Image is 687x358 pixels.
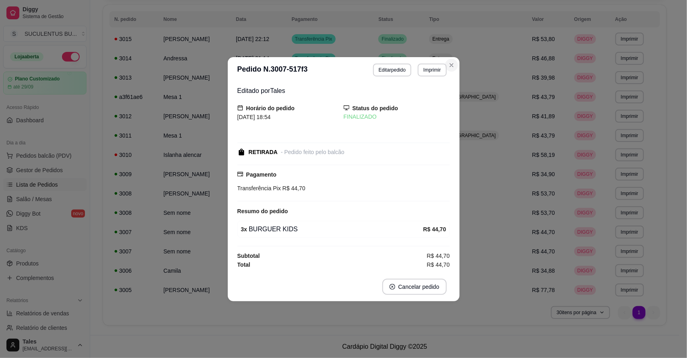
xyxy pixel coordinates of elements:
[445,59,458,72] button: Close
[237,208,288,214] strong: Resumo do pedido
[241,224,423,234] div: BURGUER KIDS
[418,64,446,76] button: Imprimir
[281,185,305,191] span: R$ 44,70
[249,148,278,156] div: RETIRADA
[373,64,411,76] button: Editarpedido
[427,251,450,260] span: R$ 44,70
[237,105,243,111] span: calendar
[237,87,285,94] span: Editado por Tales
[237,171,243,177] span: credit-card
[237,114,271,120] span: [DATE] 18:54
[237,64,308,76] h3: Pedido N. 3007-517f3
[237,185,281,191] span: Transferência Pix
[246,171,276,178] strong: Pagamento
[353,105,398,111] strong: Status do pedido
[281,148,345,156] div: - Pedido feito pelo balcão
[237,261,250,268] strong: Total
[344,113,450,121] div: FINALIZADO
[237,253,260,259] strong: Subtotal
[241,226,248,232] strong: 3 x
[344,105,349,111] span: desktop
[390,284,395,290] span: close-circle
[246,105,295,111] strong: Horário do pedido
[427,260,450,269] span: R$ 44,70
[382,279,447,295] button: close-circleCancelar pedido
[423,226,446,232] strong: R$ 44,70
